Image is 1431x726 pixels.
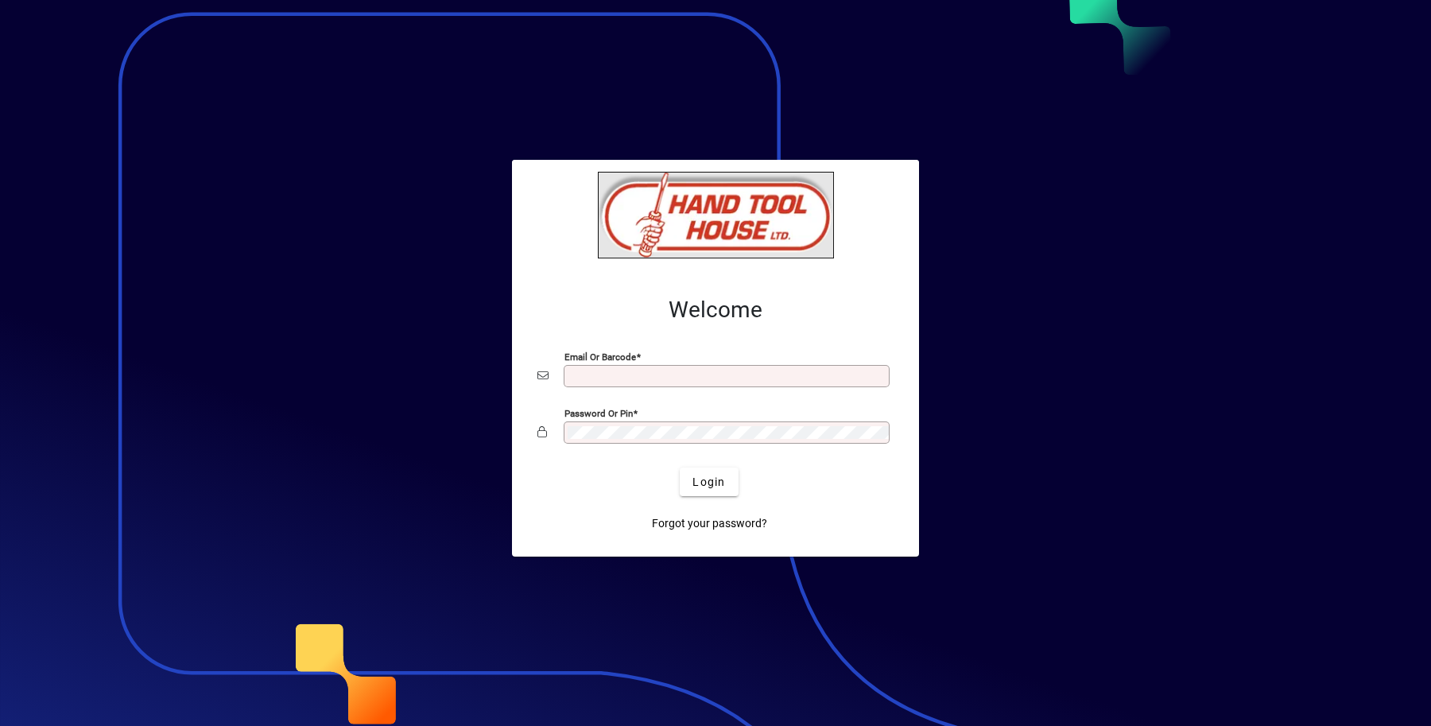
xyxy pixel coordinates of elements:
[646,509,774,538] a: Forgot your password?
[652,515,767,532] span: Forgot your password?
[564,408,633,419] mat-label: Password or Pin
[564,351,636,363] mat-label: Email or Barcode
[537,297,894,324] h2: Welcome
[692,474,725,491] span: Login
[680,468,738,496] button: Login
